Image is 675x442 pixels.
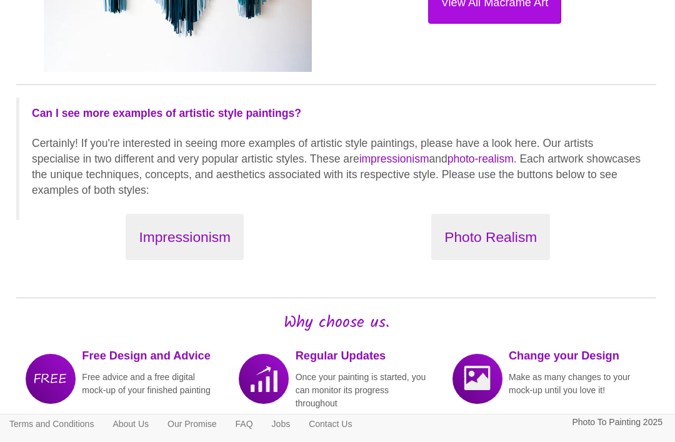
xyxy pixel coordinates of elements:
a: photo-realism [447,153,514,165]
p: Photo To Painting 2025 [572,414,662,430]
a: FAQ [226,414,262,433]
p: Regular Updates [296,348,431,364]
a: impressionism [359,153,429,165]
a: Our Promise [158,414,226,433]
p: Free advice and a free digital mock-up of your finished painting [82,371,217,397]
p: Free Design and Advice [82,348,217,364]
button: Photo Realism [431,214,550,261]
p: Change your Design [509,348,644,364]
p: Once your painting is started, you can monitor its progress throughout [296,371,431,410]
h2: Why choose us. [16,314,656,332]
a: Photo Realism [347,214,635,261]
button: Impressionism [126,214,244,261]
a: Jobs [262,414,300,433]
a: Impressionism [41,214,329,261]
a: About Us [103,414,158,433]
p: Make as many changes to your mock-up until you love it! [509,371,644,397]
strong: Can I see more examples of artistic style paintings? [32,107,301,119]
a: Contact Us [299,414,361,433]
blockquote: Certainly! If you're interested in seeing more examples of artistic style paintings, please have ... [16,98,656,220]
